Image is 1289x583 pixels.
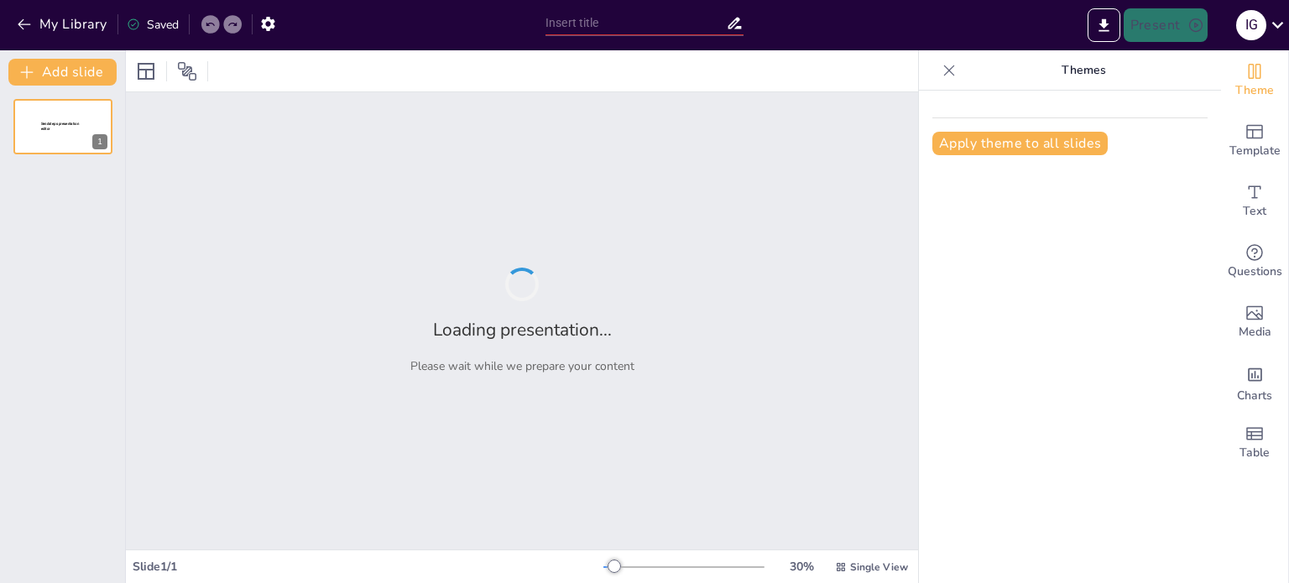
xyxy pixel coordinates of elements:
[133,559,603,575] div: Slide 1 / 1
[781,559,822,575] div: 30 %
[1221,111,1288,171] div: Add ready made slides
[545,11,726,35] input: Insert title
[41,122,79,131] span: Sendsteps presentation editor
[1243,202,1266,221] span: Text
[1239,323,1271,341] span: Media
[1221,171,1288,232] div: Add text boxes
[1221,50,1288,111] div: Change the overall theme
[410,358,634,374] p: Please wait while we prepare your content
[850,560,908,574] span: Single View
[1221,292,1288,352] div: Add images, graphics, shapes or video
[1088,8,1120,42] button: Export to PowerPoint
[92,134,107,149] div: 1
[932,132,1108,155] button: Apply theme to all slides
[13,99,112,154] div: 1
[1236,10,1266,40] div: I G
[1124,8,1208,42] button: Present
[133,58,159,85] div: Layout
[1221,232,1288,292] div: Get real-time input from your audience
[433,318,612,341] h2: Loading presentation...
[1228,263,1282,281] span: Questions
[963,50,1204,91] p: Themes
[1236,8,1266,42] button: I G
[1235,81,1274,100] span: Theme
[1229,142,1281,160] span: Template
[8,59,117,86] button: Add slide
[177,61,197,81] span: Position
[1237,387,1272,405] span: Charts
[1221,352,1288,413] div: Add charts and graphs
[1239,444,1270,462] span: Table
[127,17,179,33] div: Saved
[1221,413,1288,473] div: Add a table
[13,11,114,38] button: My Library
